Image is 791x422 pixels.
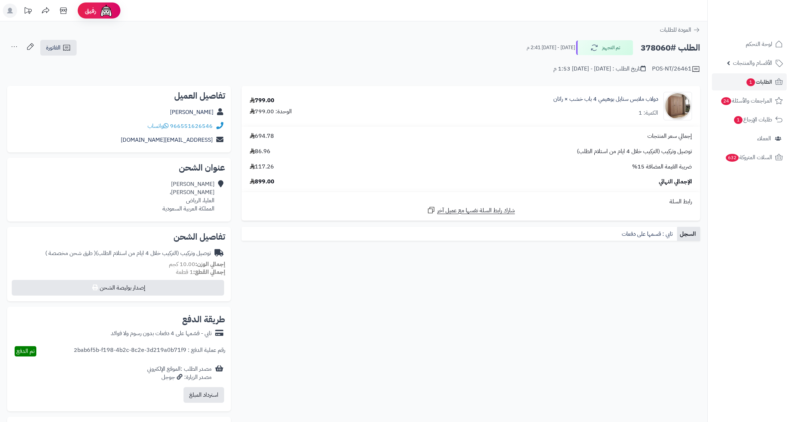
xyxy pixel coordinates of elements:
[641,41,700,55] h2: الطلب #378060
[734,116,743,124] span: 1
[244,198,697,206] div: رابط السلة
[660,26,691,34] span: العودة للطلبات
[170,122,213,130] a: 966551626546
[725,153,739,162] span: 632
[85,6,96,15] span: رفيق
[652,65,700,73] div: POS-NT/26461
[40,40,77,56] a: الفاتورة
[162,180,214,213] div: [PERSON_NAME] [PERSON_NAME]، العليا، الرياض المملكة العربية السعودية
[664,92,692,120] img: 1749977265-1-90x90.jpg
[13,163,225,172] h2: عنوان الشحن
[74,346,225,356] div: رقم عملية الدفع : 2bab6f5b-f198-4b2c-8c2e-3d219a0b71f9
[712,149,787,166] a: السلات المتروكة632
[647,132,692,140] span: إجمالي سعر المنتجات
[13,92,225,100] h2: تفاصيل العميل
[712,73,787,90] a: الطلبات1
[746,39,772,49] span: لوحة التحكم
[46,43,61,52] span: الفاتورة
[195,260,225,269] strong: إجمالي الوزن:
[169,260,225,269] small: 10.00 كجم
[746,78,755,87] span: 1
[712,111,787,128] a: طلبات الإرجاع1
[527,44,575,51] small: [DATE] - [DATE] 2:41 م
[111,329,212,338] div: تابي - قسّمها على 4 دفعات بدون رسوم ولا فوائد
[250,147,270,156] span: 86.96
[250,178,274,186] span: 899.00
[45,249,96,257] span: ( طرق شحن مخصصة )
[250,108,292,116] div: الوحدة: 799.00
[677,227,700,241] a: السجل
[176,268,225,276] small: 1 قطعة
[619,227,677,241] a: تابي : قسمها على دفعات
[632,163,692,171] span: ضريبة القيمة المضافة 15%
[170,108,213,116] a: [PERSON_NAME]
[148,122,169,130] a: واتساب
[250,163,274,171] span: 117.26
[12,280,224,296] button: إصدار بوليصة الشحن
[13,233,225,241] h2: تفاصيل الشحن
[712,36,787,53] a: لوحة التحكم
[182,315,225,324] h2: طريقة الدفع
[45,249,211,257] div: توصيل وتركيب (التركيب خلال 4 ايام من استلام الطلب)
[577,147,692,156] span: توصيل وتركيب (التركيب خلال 4 ايام من استلام الطلب)
[16,347,35,355] span: تم الدفع
[147,365,212,381] div: مصدر الطلب :الموقع الإلكتروني
[437,207,515,215] span: شارك رابط السلة نفسها مع عميل آخر
[99,4,113,18] img: ai-face.png
[121,136,213,144] a: [EMAIL_ADDRESS][DOMAIN_NAME]
[746,77,772,87] span: الطلبات
[553,95,658,103] a: دولاب ملابس ستايل بوهيمي 4 باب خشب × راتان
[250,97,274,105] div: 799.00
[733,58,772,68] span: الأقسام والمنتجات
[733,115,772,125] span: طلبات الإرجاع
[553,65,646,73] div: تاريخ الطلب : [DATE] - [DATE] 1:53 م
[193,268,225,276] strong: إجمالي القطع:
[720,96,772,106] span: المراجعات والأسئلة
[19,4,37,20] a: تحديثات المنصة
[757,134,771,144] span: العملاء
[659,178,692,186] span: الإجمالي النهائي
[721,97,731,105] span: 24
[712,92,787,109] a: المراجعات والأسئلة24
[712,130,787,147] a: العملاء
[725,152,772,162] span: السلات المتروكة
[660,26,700,34] a: العودة للطلبات
[183,387,224,403] button: استرداد المبلغ
[147,373,212,381] div: مصدر الزيارة: جوجل
[250,132,274,140] span: 694.78
[427,206,515,215] a: شارك رابط السلة نفسها مع عميل آخر
[743,9,784,24] img: logo-2.png
[639,109,658,117] div: الكمية: 1
[576,40,633,55] button: تم التجهيز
